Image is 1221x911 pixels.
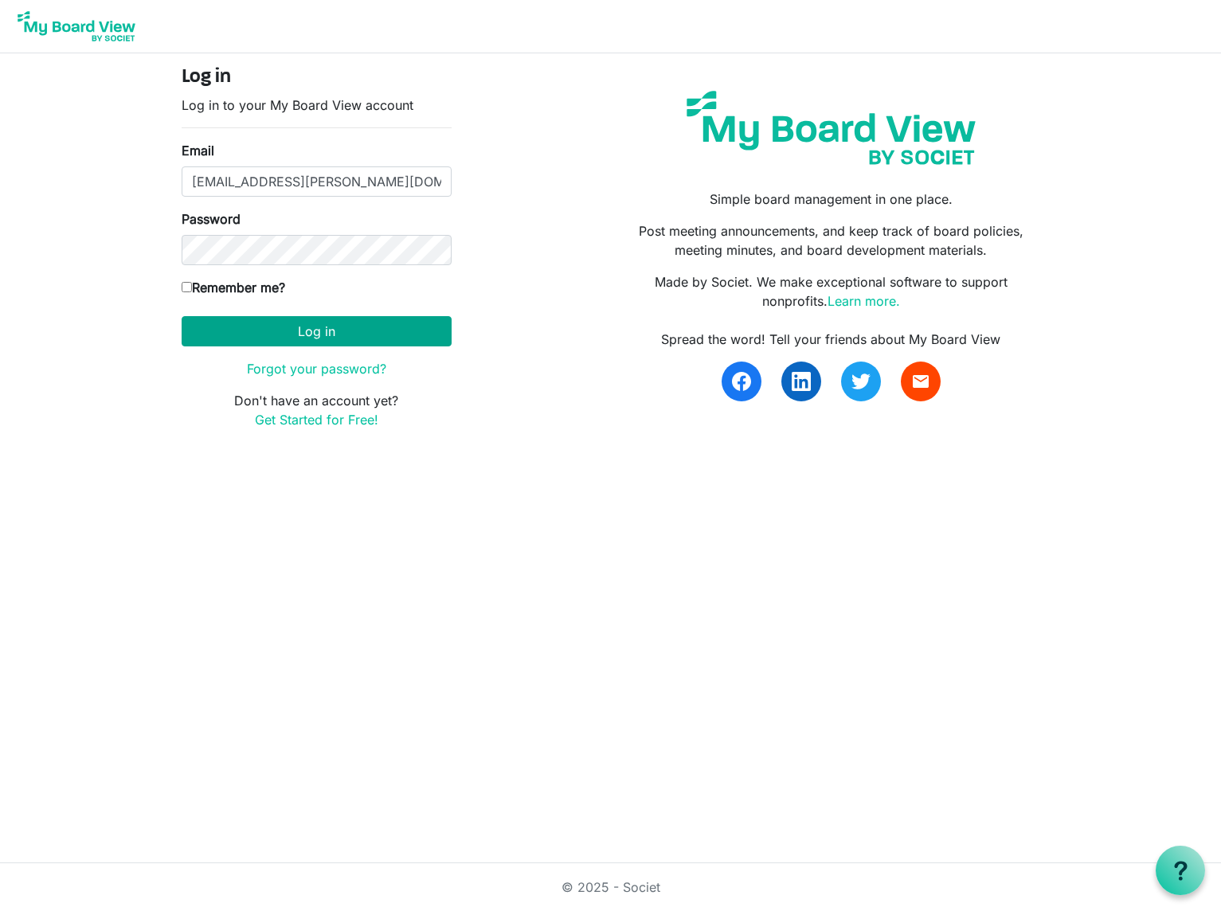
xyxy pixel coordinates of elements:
label: Password [182,209,241,229]
button: Log in [182,316,452,346]
a: email [901,362,941,401]
p: Made by Societ. We make exceptional software to support nonprofits. [622,272,1039,311]
img: linkedin.svg [792,372,811,391]
a: © 2025 - Societ [562,879,660,895]
p: Simple board management in one place. [622,190,1039,209]
h4: Log in [182,66,452,89]
div: Spread the word! Tell your friends about My Board View [622,330,1039,349]
img: twitter.svg [851,372,871,391]
span: email [911,372,930,391]
label: Remember me? [182,278,285,297]
p: Post meeting announcements, and keep track of board policies, meeting minutes, and board developm... [622,221,1039,260]
label: Email [182,141,214,160]
img: facebook.svg [732,372,751,391]
img: My Board View Logo [13,6,140,46]
a: Learn more. [828,293,900,309]
a: Forgot your password? [247,361,386,377]
img: my-board-view-societ.svg [675,79,988,177]
input: Remember me? [182,282,192,292]
a: Get Started for Free! [255,412,378,428]
p: Log in to your My Board View account [182,96,452,115]
p: Don't have an account yet? [182,391,452,429]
